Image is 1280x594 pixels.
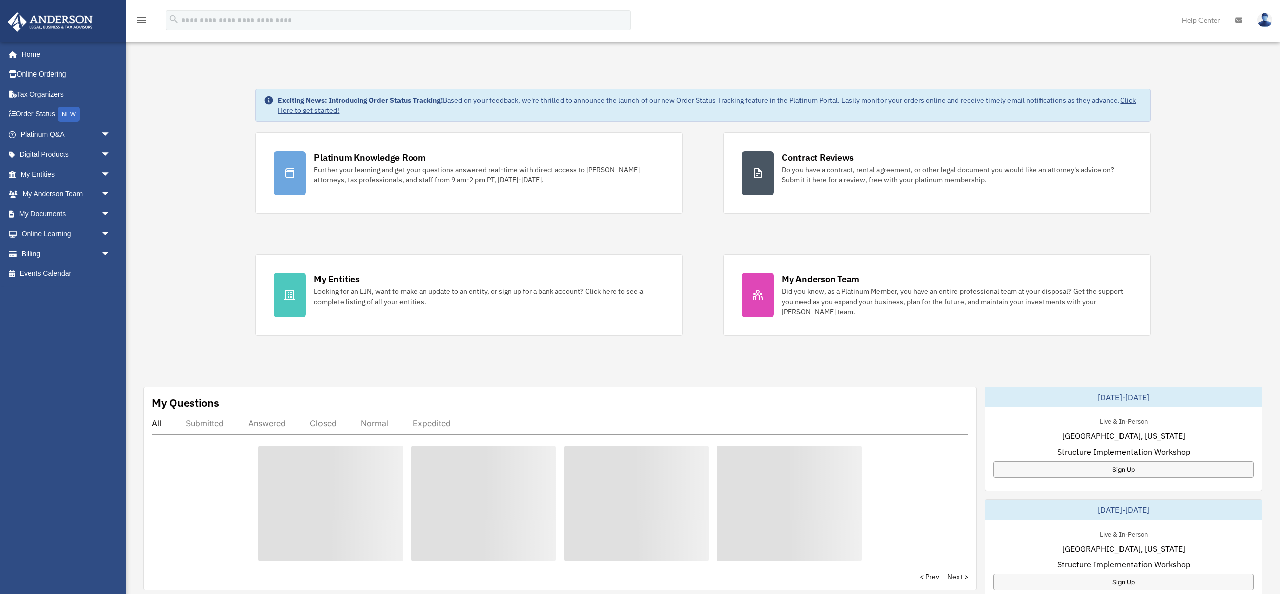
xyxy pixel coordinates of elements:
a: My Entities Looking for an EIN, want to make an update to an entity, or sign up for a bank accoun... [255,254,683,336]
a: Platinum Knowledge Room Further your learning and get your questions answered real-time with dire... [255,132,683,214]
a: Events Calendar [7,264,126,284]
div: [DATE]-[DATE] [985,387,1262,407]
span: arrow_drop_down [101,164,121,185]
div: Based on your feedback, we're thrilled to announce the launch of our new Order Status Tracking fe... [278,95,1142,115]
span: arrow_drop_down [101,144,121,165]
a: Next > [947,572,968,582]
span: [GEOGRAPHIC_DATA], [US_STATE] [1062,543,1185,555]
a: My Entitiesarrow_drop_down [7,164,126,184]
a: Online Ordering [7,64,126,85]
div: [DATE]-[DATE] [985,500,1262,520]
div: Submitted [186,418,224,428]
div: Further your learning and get your questions answered real-time with direct access to [PERSON_NAM... [314,165,664,185]
a: Digital Productsarrow_drop_down [7,144,126,165]
a: Billingarrow_drop_down [7,244,126,264]
div: Live & In-Person [1092,528,1156,539]
a: Click Here to get started! [278,96,1136,115]
a: My Documentsarrow_drop_down [7,204,126,224]
a: Online Learningarrow_drop_down [7,224,126,244]
a: Order StatusNEW [7,104,126,125]
a: Platinum Q&Aarrow_drop_down [7,124,126,144]
span: [GEOGRAPHIC_DATA], [US_STATE] [1062,430,1185,442]
div: Do you have a contract, rental agreement, or other legal document you would like an attorney's ad... [782,165,1132,185]
img: User Pic [1257,13,1272,27]
a: Sign Up [993,574,1254,590]
i: search [168,14,179,25]
i: menu [136,14,148,26]
a: Contract Reviews Do you have a contract, rental agreement, or other legal document you would like... [723,132,1151,214]
a: Tax Organizers [7,84,126,104]
a: Sign Up [993,461,1254,478]
span: arrow_drop_down [101,124,121,145]
div: Normal [361,418,388,428]
div: All [152,418,162,428]
img: Anderson Advisors Platinum Portal [5,12,96,32]
div: Answered [248,418,286,428]
span: arrow_drop_down [101,204,121,225]
a: menu [136,18,148,26]
span: Structure Implementation Workshop [1057,445,1190,458]
strong: Exciting News: Introducing Order Status Tracking! [278,96,443,105]
span: arrow_drop_down [101,224,121,245]
a: < Prev [920,572,939,582]
div: Live & In-Person [1092,415,1156,426]
div: My Entities [314,273,359,285]
a: My Anderson Team Did you know, as a Platinum Member, you have an entire professional team at your... [723,254,1151,336]
span: Structure Implementation Workshop [1057,558,1190,570]
span: arrow_drop_down [101,184,121,205]
span: arrow_drop_down [101,244,121,264]
div: My Questions [152,395,219,410]
div: Looking for an EIN, want to make an update to an entity, or sign up for a bank account? Click her... [314,286,664,307]
a: Home [7,44,121,64]
div: Did you know, as a Platinum Member, you have an entire professional team at your disposal? Get th... [782,286,1132,317]
div: Expedited [413,418,451,428]
div: Platinum Knowledge Room [314,151,426,164]
div: My Anderson Team [782,273,859,285]
div: Contract Reviews [782,151,854,164]
a: My Anderson Teamarrow_drop_down [7,184,126,204]
div: Closed [310,418,337,428]
div: NEW [58,107,80,122]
